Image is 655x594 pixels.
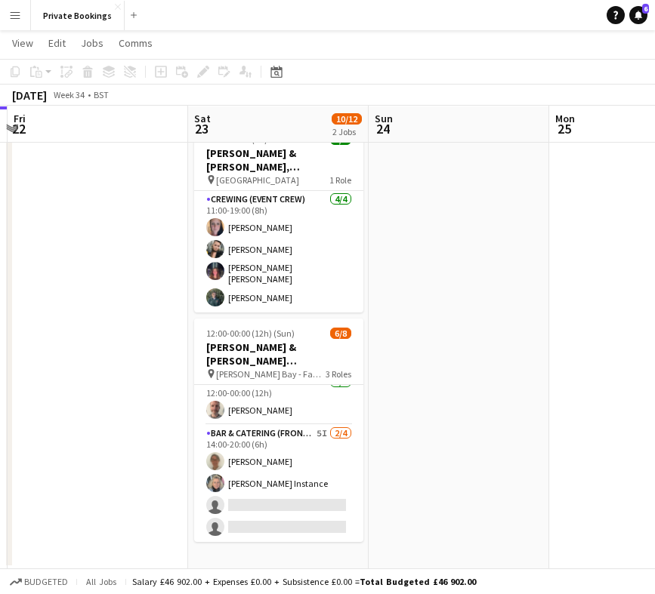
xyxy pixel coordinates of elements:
[8,574,70,590] button: Budgeted
[119,36,153,50] span: Comms
[372,120,393,137] span: 24
[330,328,351,339] span: 6/8
[329,174,351,186] span: 1 Role
[94,89,109,100] div: BST
[42,33,72,53] a: Edit
[194,191,363,312] app-card-role: Crewing (Event Crew)4/411:00-19:00 (8h)[PERSON_NAME][PERSON_NAME][PERSON_NAME] [PERSON_NAME][PERS...
[553,120,575,137] span: 25
[194,374,363,425] app-card-role: Team Leader1/112:00-00:00 (12h)[PERSON_NAME]
[48,36,66,50] span: Edit
[11,120,26,137] span: 22
[360,576,476,587] span: Total Budgeted £46 902.00
[332,126,361,137] div: 2 Jobs
[194,125,363,312] app-job-card: 11:00-19:00 (8h)4/4[PERSON_NAME] & [PERSON_NAME], [PERSON_NAME], [DATE] [GEOGRAPHIC_DATA]1 RoleCr...
[194,340,363,368] h3: [PERSON_NAME] & [PERSON_NAME][GEOGRAPHIC_DATA], [DATE]
[194,425,363,542] app-card-role: Bar & Catering (Front of House)5I2/414:00-20:00 (6h)[PERSON_NAME][PERSON_NAME] Instance
[555,112,575,125] span: Mon
[629,6,647,24] a: 6
[216,368,326,380] span: [PERSON_NAME] Bay - Family Home
[113,33,159,53] a: Comms
[6,33,39,53] a: View
[194,146,363,174] h3: [PERSON_NAME] & [PERSON_NAME], [PERSON_NAME], [DATE]
[194,112,211,125] span: Sat
[12,88,47,103] div: [DATE]
[31,1,125,30] button: Private Bookings
[326,368,351,380] span: 3 Roles
[12,36,33,50] span: View
[332,113,362,125] span: 10/12
[83,576,119,587] span: All jobs
[50,89,88,100] span: Week 34
[206,328,295,339] span: 12:00-00:00 (12h) (Sun)
[81,36,104,50] span: Jobs
[132,576,476,587] div: Salary £46 902.00 + Expenses £0.00 + Subsistence £0.00 =
[642,4,649,14] span: 6
[375,112,393,125] span: Sun
[14,112,26,125] span: Fri
[194,319,363,542] app-job-card: 12:00-00:00 (12h) (Sun)6/8[PERSON_NAME] & [PERSON_NAME][GEOGRAPHIC_DATA], [DATE] [PERSON_NAME] Ba...
[24,577,68,587] span: Budgeted
[216,174,299,186] span: [GEOGRAPHIC_DATA]
[75,33,110,53] a: Jobs
[192,120,211,137] span: 23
